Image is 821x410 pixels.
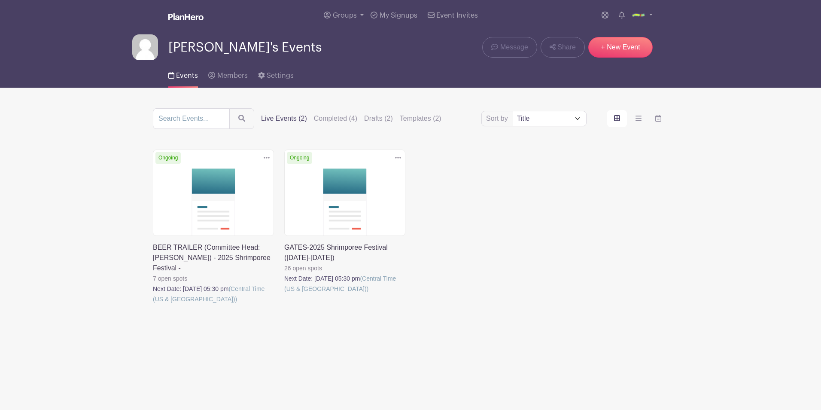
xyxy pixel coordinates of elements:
[588,37,653,58] a: + New Event
[267,72,294,79] span: Settings
[400,113,441,124] label: Templates (2)
[176,72,198,79] span: Events
[557,42,576,52] span: Share
[482,37,537,58] a: Message
[168,60,198,88] a: Events
[436,12,478,19] span: Event Invites
[486,113,511,124] label: Sort by
[217,72,248,79] span: Members
[333,12,357,19] span: Groups
[364,113,393,124] label: Drafts (2)
[153,108,230,129] input: Search Events...
[208,60,247,88] a: Members
[258,60,294,88] a: Settings
[168,13,204,20] img: logo_white-6c42ec7e38ccf1d336a20a19083b03d10ae64f83f12c07503d8b9e83406b4c7d.svg
[380,12,417,19] span: My Signups
[607,110,668,127] div: order and view
[261,113,441,124] div: filters
[500,42,528,52] span: Message
[261,113,307,124] label: Live Events (2)
[541,37,585,58] a: Share
[132,34,158,60] img: default-ce2991bfa6775e67f084385cd625a349d9dcbb7a52a09fb2fda1e96e2d18dcdb.png
[632,9,645,22] img: Shrimporee%20Logo.png
[168,40,322,55] span: [PERSON_NAME]'s Events
[314,113,357,124] label: Completed (4)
